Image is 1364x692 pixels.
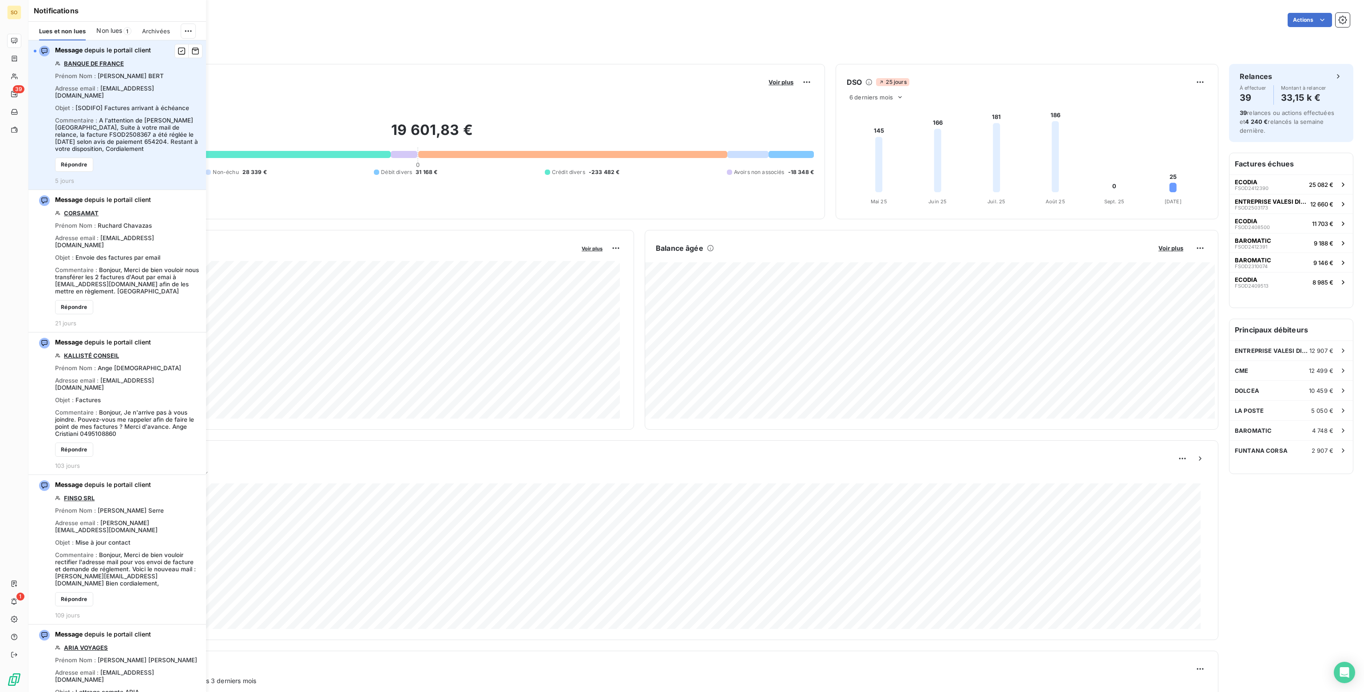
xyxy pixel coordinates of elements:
button: Voir plus [579,244,605,252]
button: Répondre [55,592,93,606]
button: Message depuis le portail clientFINSO SRLPrénom Nom : [PERSON_NAME] SerreAdresse email : [PERSON_... [28,475,206,625]
div: Commentaire : [55,117,201,152]
button: ENTREPRISE VALESI DISTRIBUTIONFSOD250317312 660 € [1229,194,1353,214]
h6: Relances [1240,71,1272,82]
button: ECODIAFSOD24095138 985 € [1229,272,1353,292]
span: [EMAIL_ADDRESS][DOMAIN_NAME] [55,85,154,99]
h4: 33,15 k € [1281,91,1326,105]
span: 2 907 € [1312,447,1333,454]
span: Message [55,46,83,54]
div: Adresse email : [55,669,201,683]
span: FSOD2503173 [1235,205,1268,210]
span: Ange [DEMOGRAPHIC_DATA] [98,364,181,372]
span: -18 348 € [788,168,814,176]
span: 25 082 € [1309,181,1333,188]
div: Adresse email : [55,85,201,99]
span: depuis le portail client [55,480,151,489]
span: depuis le portail client [55,195,151,204]
button: Répondre [55,158,93,172]
span: Bonjour, Merci de bien vouloir nous transférer les 2 factures d'Aout par emai à [EMAIL_ADDRESS][D... [55,266,199,295]
span: 12 499 € [1309,367,1333,374]
span: 0 [416,161,420,168]
span: depuis le portail client [55,46,151,55]
span: Non-échu [213,168,238,176]
span: Message [55,338,83,346]
span: FSOD2408500 [1235,225,1270,230]
span: ENTREPRISE VALESI DISTRIBUTION [1235,198,1307,205]
div: Objet : [55,539,131,546]
span: À effectuer [1240,85,1266,91]
span: FSOD2412391 [1235,244,1267,249]
span: 6 derniers mois [849,94,893,101]
tspan: Juil. 25 [987,198,1005,205]
span: Bonjour, Merci de bien vouloir rectifier l'adresse mail pour vos envoi de facture et demande de r... [55,551,196,587]
button: Répondre [55,443,93,457]
span: Factures [75,396,101,403]
span: [PERSON_NAME] BERT [98,72,164,79]
tspan: Juin 25 [928,198,947,205]
div: Commentaire : [55,266,201,295]
button: Message depuis le portail clientBANQUE DE FRANCEPrénom Nom : [PERSON_NAME] BERTAdresse email : [E... [28,40,206,190]
span: [EMAIL_ADDRESS][DOMAIN_NAME] [55,669,154,683]
span: 1 [123,27,131,35]
div: Objet : [55,104,189,111]
span: DOLCEA [1235,387,1259,394]
a: BANQUE DE FRANCE [64,60,124,67]
div: Prénom Nom : [55,364,181,372]
span: 11 703 € [1312,220,1333,227]
span: Chiffre d'affaires mensuel [50,252,575,261]
span: Avoirs non associés [734,168,785,176]
span: Mise à jour contact [75,539,131,546]
span: 39 [13,85,24,93]
button: BAROMATICFSOD24123919 188 € [1229,233,1353,253]
div: SO [7,5,21,20]
span: 9 146 € [1313,259,1333,266]
span: 39 [1240,109,1247,116]
div: Commentaire : [55,409,201,437]
span: [EMAIL_ADDRESS][DOMAIN_NAME] [55,234,154,249]
span: [SODIFO] Factures arrivant à échéance [75,104,189,111]
span: 12 907 € [1309,347,1333,354]
span: 28 339 € [242,168,267,176]
span: depuis le portail client [55,630,151,639]
span: BAROMATIC [1235,427,1272,434]
button: Message depuis le portail clientCORSAMATPrénom Nom : Ruchard ChavazasAdresse email : [EMAIL_ADDRE... [28,190,206,332]
span: CME [1235,367,1248,374]
button: Message depuis le portail clientKALLISTÉ CONSEILPrénom Nom : Ange [DEMOGRAPHIC_DATA]Adresse email... [28,332,206,475]
span: [PERSON_NAME] [PERSON_NAME] [98,656,197,664]
span: Lues et non lues [39,28,86,35]
span: 5 050 € [1311,407,1333,414]
div: Commentaire : [55,551,201,587]
div: Prénom Nom : [55,507,164,514]
div: Adresse email : [55,234,201,249]
span: ECODIA [1235,276,1257,283]
span: FSOD2412390 [1235,186,1269,191]
button: ECODIAFSOD241239025 082 € [1229,174,1353,194]
span: 9 188 € [1314,240,1333,247]
span: Crédit divers [552,168,585,176]
span: 12 660 € [1310,201,1333,208]
div: Adresse email : [55,377,201,391]
span: 8 985 € [1312,279,1333,286]
h6: DSO [847,77,862,87]
h6: Principaux débiteurs [1229,319,1353,340]
button: Répondre [55,300,93,314]
span: 103 jours [55,462,80,469]
a: ARIA VOYAGES [64,644,108,651]
span: depuis le portail client [55,338,151,347]
img: Logo LeanPay [7,672,21,687]
h6: Factures échues [1229,153,1353,174]
span: Envoie des factures par email [75,254,160,261]
span: ECODIA [1235,217,1257,225]
span: Message [55,196,83,203]
span: FUNTANA CORSA [1235,447,1288,454]
span: 5 jours [55,177,74,184]
div: Prénom Nom : [55,222,152,229]
span: [EMAIL_ADDRESS][DOMAIN_NAME] [55,377,154,391]
a: CORSAMAT [64,210,99,217]
span: 4 240 € [1245,118,1268,125]
tspan: Sept. 25 [1104,198,1124,205]
h4: 39 [1240,91,1266,105]
span: Voir plus [1158,245,1183,252]
button: Voir plus [766,78,796,86]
